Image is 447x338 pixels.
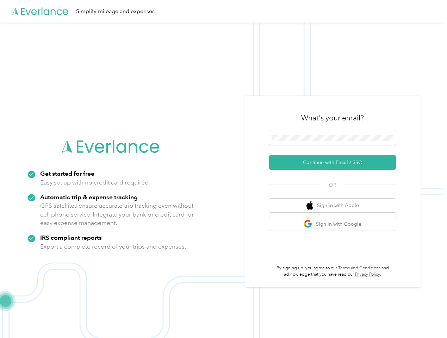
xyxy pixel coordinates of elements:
h3: What's your email? [301,113,364,123]
strong: Automatic trip & expense tracking [40,193,138,201]
strong: IRS compliant reports [40,234,102,241]
img: apple logo [306,201,313,210]
img: google logo [304,220,312,229]
a: Privacy Policy [355,272,380,277]
a: Terms and Conditions [338,265,380,271]
p: Export a complete record of your trips and expenses. [40,242,186,251]
button: apple logoSign in with Apple [269,199,396,212]
div: Simplify mileage and expenses [76,7,155,16]
button: Continue with Email / SSO [269,155,396,170]
p: GPS satellites ensure accurate trip tracking even without cell phone service. Integrate your bank... [40,201,194,227]
span: OR [320,181,345,189]
p: Easy set up with no credit card required [40,178,149,187]
strong: Get started for free [40,170,94,177]
p: By signing up, you agree to our and acknowledge that you have read our . [269,265,396,277]
button: google logoSign in with Google [269,217,396,231]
